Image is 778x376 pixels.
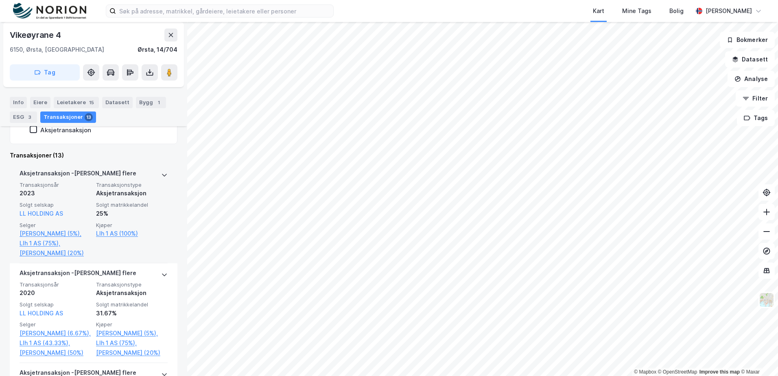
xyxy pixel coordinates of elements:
div: Aksjetransaksjon [40,126,91,134]
span: Kjøper [96,321,168,328]
div: Aksjetransaksjon - [PERSON_NAME] flere [20,168,136,181]
div: ESG [10,111,37,123]
img: Z [759,292,774,308]
div: Eiere [30,97,50,108]
div: Info [10,97,27,108]
span: Solgt selskap [20,201,91,208]
div: Mine Tags [622,6,651,16]
span: Selger [20,321,91,328]
a: LL HOLDING AS [20,310,63,317]
a: [PERSON_NAME] (5%), [96,328,168,338]
a: LL HOLDING AS [20,210,63,217]
button: Datasett [725,51,775,68]
a: [PERSON_NAME] (20%) [20,248,91,258]
a: Llh 1 AS (100%) [96,229,168,238]
a: [PERSON_NAME] (5%), [20,229,91,238]
iframe: Chat Widget [737,337,778,376]
div: Transaksjoner (13) [10,151,177,160]
a: Llh 1 AS (75%), [96,338,168,348]
div: Aksjetransaksjon [96,288,168,298]
button: Tags [737,110,775,126]
button: Tag [10,64,80,81]
div: 25% [96,209,168,219]
div: Bygg [136,97,166,108]
span: Solgt matrikkelandel [96,301,168,308]
div: Aksjetransaksjon [96,188,168,198]
div: 2020 [20,288,91,298]
a: Mapbox [634,369,656,375]
div: Vikeøyrane 4 [10,28,63,42]
div: 3 [26,113,34,121]
div: [PERSON_NAME] [706,6,752,16]
div: 31.67% [96,308,168,318]
div: Leietakere [54,97,99,108]
span: Solgt selskap [20,301,91,308]
a: [PERSON_NAME] (20%) [96,348,168,358]
a: OpenStreetMap [658,369,697,375]
input: Søk på adresse, matrikkel, gårdeiere, leietakere eller personer [116,5,333,17]
div: Bolig [669,6,684,16]
div: Ørsta, 14/704 [138,45,177,55]
div: 13 [85,113,93,121]
div: Aksjetransaksjon - [PERSON_NAME] flere [20,268,136,281]
span: Transaksjonstype [96,281,168,288]
button: Bokmerker [720,32,775,48]
div: Kart [593,6,604,16]
button: Analyse [728,71,775,87]
div: Kontrollprogram for chat [737,337,778,376]
div: 6150, Ørsta, [GEOGRAPHIC_DATA] [10,45,104,55]
span: Kjøper [96,222,168,229]
span: Solgt matrikkelandel [96,201,168,208]
div: 2023 [20,188,91,198]
a: Improve this map [699,369,740,375]
a: [PERSON_NAME] (6.67%), [20,328,91,338]
div: Datasett [102,97,133,108]
a: Llh 1 AS (75%), [20,238,91,248]
span: Transaksjonsår [20,181,91,188]
img: norion-logo.80e7a08dc31c2e691866.png [13,3,86,20]
span: Transaksjonstype [96,181,168,188]
div: Transaksjoner [40,111,96,123]
a: Llh 1 AS (43.33%), [20,338,91,348]
a: [PERSON_NAME] (50%) [20,348,91,358]
span: Transaksjonsår [20,281,91,288]
div: 15 [87,98,96,107]
button: Filter [736,90,775,107]
span: Selger [20,222,91,229]
div: 1 [155,98,163,107]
